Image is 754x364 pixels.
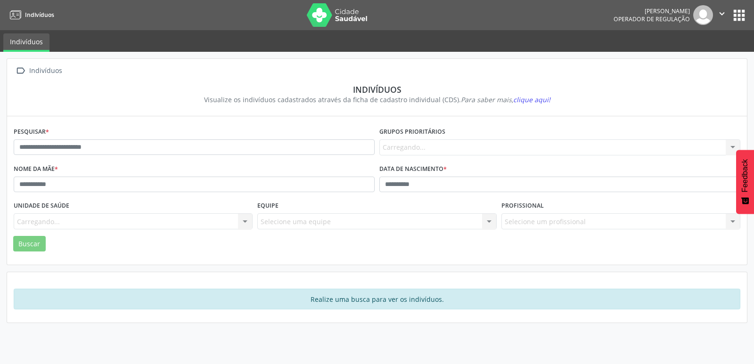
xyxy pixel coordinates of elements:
i:  [14,64,27,78]
div: Realize uma busca para ver os indivíduos. [14,289,740,309]
label: Grupos prioritários [379,125,445,139]
a:  Indivíduos [14,64,64,78]
a: Indivíduos [7,7,54,23]
label: Pesquisar [14,125,49,139]
div: Indivíduos [27,64,64,78]
img: img [693,5,713,25]
button:  [713,5,731,25]
i:  [717,8,727,19]
span: clique aqui! [513,95,550,104]
button: Feedback - Mostrar pesquisa [736,150,754,214]
div: [PERSON_NAME] [614,7,690,15]
button: apps [731,7,747,24]
label: Nome da mãe [14,162,58,177]
label: Unidade de saúde [14,199,69,213]
label: Data de nascimento [379,162,447,177]
div: Indivíduos [20,84,734,95]
a: Indivíduos [3,33,49,52]
button: Buscar [13,236,46,252]
label: Profissional [501,199,544,213]
i: Para saber mais, [461,95,550,104]
span: Indivíduos [25,11,54,19]
div: Visualize os indivíduos cadastrados através da ficha de cadastro individual (CDS). [20,95,734,105]
span: Operador de regulação [614,15,690,23]
span: Feedback [741,159,749,192]
label: Equipe [257,199,279,213]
